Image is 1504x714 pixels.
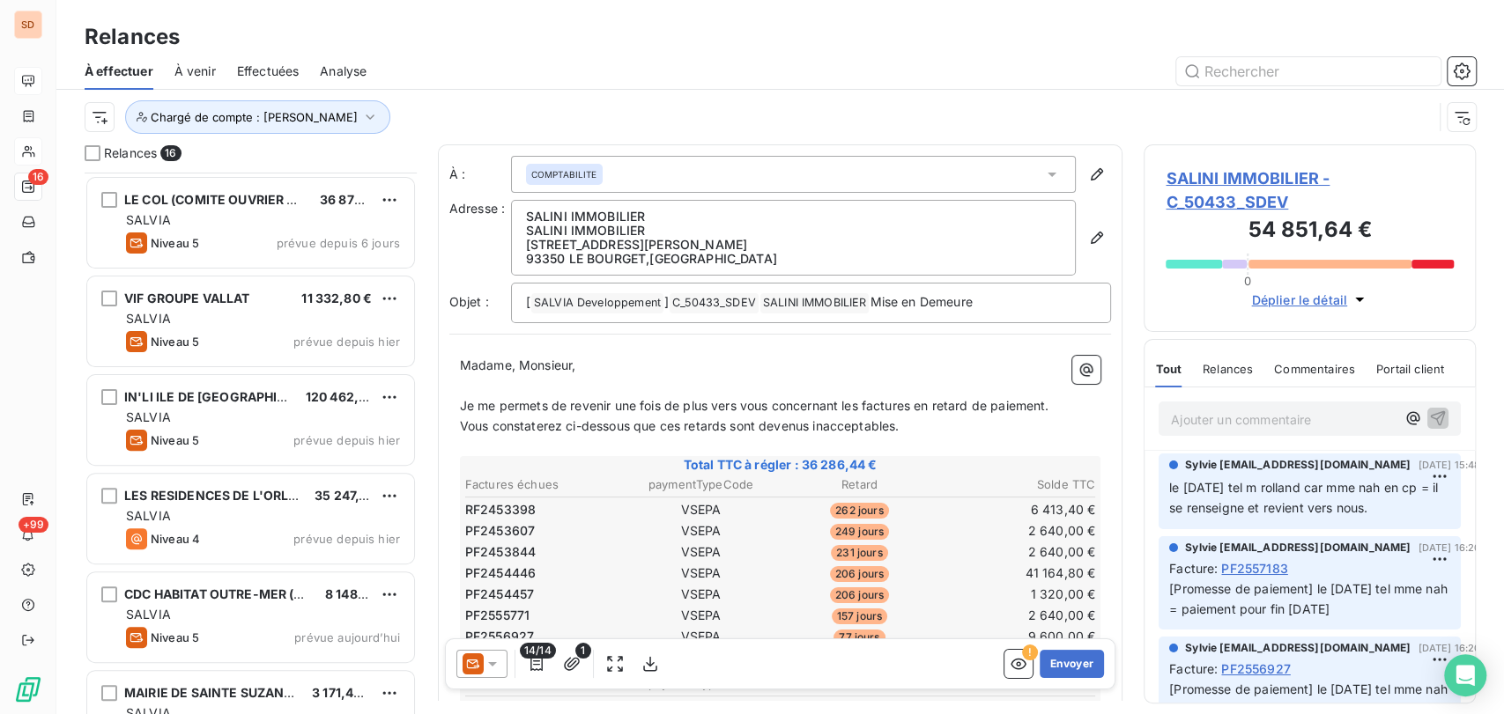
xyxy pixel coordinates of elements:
span: SALVIA [126,508,171,523]
span: 14/14 [520,643,556,659]
td: 2 640,00 € [939,606,1096,625]
span: Niveau 5 [151,630,199,644]
span: [Promesse de paiement] le [DATE] tel mme nah = paiement pour fin [DATE] [1169,581,1451,616]
span: SALINI IMMOBILIER - C_50433_SDEV [1166,166,1454,214]
td: 1 320,00 € [939,585,1096,604]
span: PF2453607 [465,522,535,540]
span: prévue depuis hier [293,532,400,546]
td: VSEPA [623,542,780,562]
div: SD [14,11,42,39]
span: Objet : [449,294,489,309]
span: IN'LI ILE DE [GEOGRAPHIC_DATA] [124,389,329,404]
span: LE COL (COMITE OUVRIER DU LOGEMENT) [124,192,384,207]
span: 35 247,17 € [315,488,383,503]
span: Adresse : [449,201,505,216]
span: PF2454457 [465,585,534,603]
span: 3 171,46 € [312,685,374,700]
span: PF2454446 [465,564,536,582]
span: CDC HABITAT OUTRE-MER (ETS REUNION [124,586,379,601]
span: LES RESIDENCES DE L'ORLEANAIS [124,488,336,503]
span: 77 jours [833,629,885,645]
span: 120 462,00 € [306,389,387,404]
span: 36 878,64 € [320,192,395,207]
span: PF2453844 [465,543,536,561]
span: prévue depuis hier [293,433,400,447]
span: Facture : [1169,659,1218,678]
span: 11 332,80 € [301,291,372,305]
span: SALVIA [126,607,171,622]
span: PF2556927 [465,628,534,645]
label: À : [449,166,511,183]
span: [DATE] 16:20 [1419,542,1481,553]
button: Envoyer [1040,650,1104,678]
span: Facture : [1169,559,1218,578]
span: prévue aujourd’hui [294,630,400,644]
span: Relances [104,144,157,162]
span: 249 jours [830,524,889,540]
span: [DATE] 16:20 [1419,643,1481,653]
span: Sylvie [EMAIL_ADDRESS][DOMAIN_NAME] [1185,457,1411,473]
span: Total TTC à régler : 36 286,44 € [463,456,1099,474]
span: Effectuées [237,63,300,80]
span: prévue depuis hier [293,335,400,349]
span: Commentaires [1274,362,1355,376]
span: SALVIA [126,212,171,227]
th: Retard [782,475,938,494]
p: 93350 LE BOURGET , [GEOGRAPHIC_DATA] [526,252,1062,266]
span: Tout [1155,362,1182,376]
span: 16 [28,169,48,185]
span: MAIRIE DE SAINTE SUZANNE [124,685,302,700]
span: +99 [19,517,48,533]
td: 9 600,00 € [939,627,1096,646]
td: 6 413,40 € [939,500,1096,519]
span: VIF GROUPE VALLAT [124,291,250,305]
span: Madame, Monsieur, [460,357,576,372]
span: 262 jours [830,503,888,519]
p: SALINI IMMOBILIER [526,210,1062,224]
td: VSEPA [623,500,780,519]
span: Niveau 5 [151,236,199,250]
span: Niveau 5 [151,433,199,447]
th: Solde TTC [939,475,1096,494]
span: C_50433_SDEV [670,293,759,313]
th: Factures échues [464,475,621,494]
span: Vous constaterez ci-dessous que ces retards sont devenus inacceptables. [460,418,900,433]
button: Déplier le détail [1246,290,1374,310]
span: Sylvie [EMAIL_ADDRESS][DOMAIN_NAME] [1185,640,1411,656]
span: PF2556927 [1221,659,1290,678]
button: Chargé de compte : [PERSON_NAME] [125,100,390,134]
span: prévue depuis 6 jours [277,236,400,250]
span: SALVIA [126,409,171,424]
span: ] [664,294,669,309]
span: [ [526,294,530,309]
span: Mise en Demeure [870,294,972,309]
span: SALVIA [126,311,171,326]
span: SALVIA Developpement [531,293,663,313]
span: RF2453398 [465,501,536,519]
th: paymentTypeCode [623,475,780,494]
td: VSEPA [623,606,780,625]
a: 16 [14,173,41,201]
span: 0 [1244,274,1251,288]
img: Logo LeanPay [14,675,42,703]
p: SALINI IMMOBILIER [526,224,1062,238]
h3: Relances [85,21,180,53]
td: VSEPA [623,627,780,646]
span: Relances [1203,362,1253,376]
span: [DATE] 15:48 [1419,460,1481,470]
span: SALINI IMMOBILIER [760,293,870,313]
span: Je me permets de revenir une fois de plus vers vous concernant les factures en retard de paiement. [460,398,1049,413]
span: 206 jours [830,566,889,582]
span: Niveau 5 [151,335,199,349]
span: Analyse [320,63,367,80]
span: À effectuer [85,63,153,80]
span: 206 jours [830,587,889,603]
td: VSEPA [623,521,780,541]
span: 231 jours [831,545,887,561]
span: Niveau 4 [151,532,200,546]
td: VSEPA [623,563,780,583]
span: 16 [160,145,181,161]
span: PF2555771 [465,607,530,624]
span: 157 jours [832,608,887,624]
span: 1 [575,643,591,659]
